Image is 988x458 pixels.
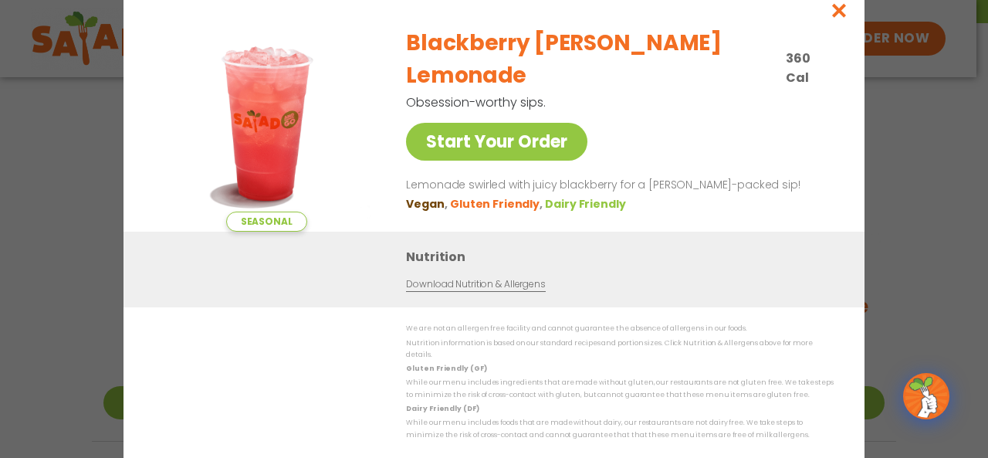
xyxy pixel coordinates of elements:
[406,123,587,161] a: Start Your Order
[545,195,628,212] li: Dairy Friendly
[406,27,777,92] h2: Blackberry [PERSON_NAME] Lemonade
[406,247,841,266] h3: Nutrition
[158,15,374,232] img: Featured product photo for Blackberry Bramble Lemonade
[406,93,753,112] p: Obsession-worthy sips.
[406,377,834,401] p: While our menu includes ingredients that are made without gluten, our restaurants are not gluten ...
[406,176,827,195] p: Lemonade swirled with juicy blackberry for a [PERSON_NAME]-packed sip!
[406,417,834,441] p: While our menu includes foods that are made without dairy, our restaurants are not dairy free. We...
[406,404,479,413] strong: Dairy Friendly (DF)
[406,323,834,334] p: We are not an allergen free facility and cannot guarantee the absence of allergens in our foods.
[406,364,486,373] strong: Gluten Friendly (GF)
[406,337,834,361] p: Nutrition information is based on our standard recipes and portion sizes. Click Nutrition & Aller...
[905,375,948,418] img: wpChatIcon
[406,277,545,292] a: Download Nutrition & Allergens
[226,212,307,232] span: Seasonal
[450,195,545,212] li: Gluten Friendly
[406,195,450,212] li: Vegan
[786,49,827,87] p: 360 Cal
